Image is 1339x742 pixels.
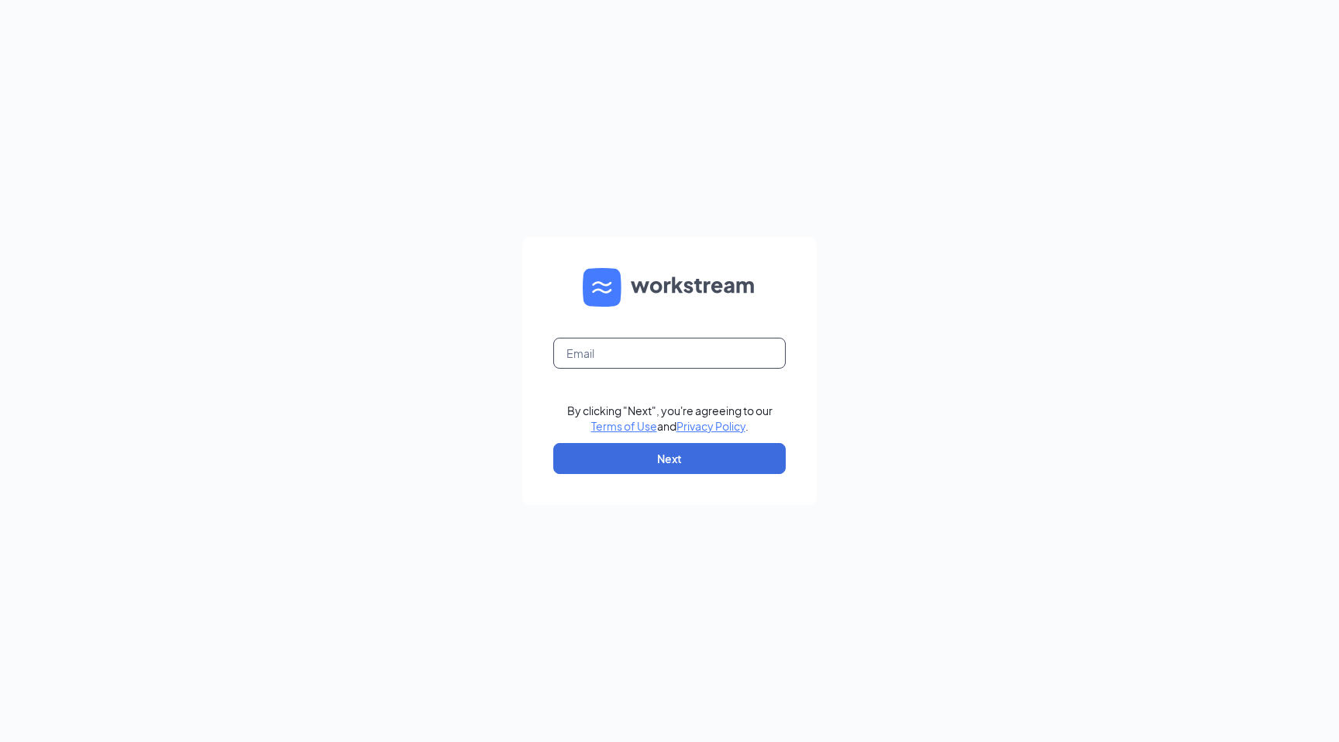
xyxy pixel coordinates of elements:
div: By clicking "Next", you're agreeing to our and . [567,403,773,434]
img: WS logo and Workstream text [583,268,756,307]
a: Terms of Use [591,419,657,433]
a: Privacy Policy [676,419,745,433]
button: Next [553,443,786,474]
input: Email [553,338,786,369]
